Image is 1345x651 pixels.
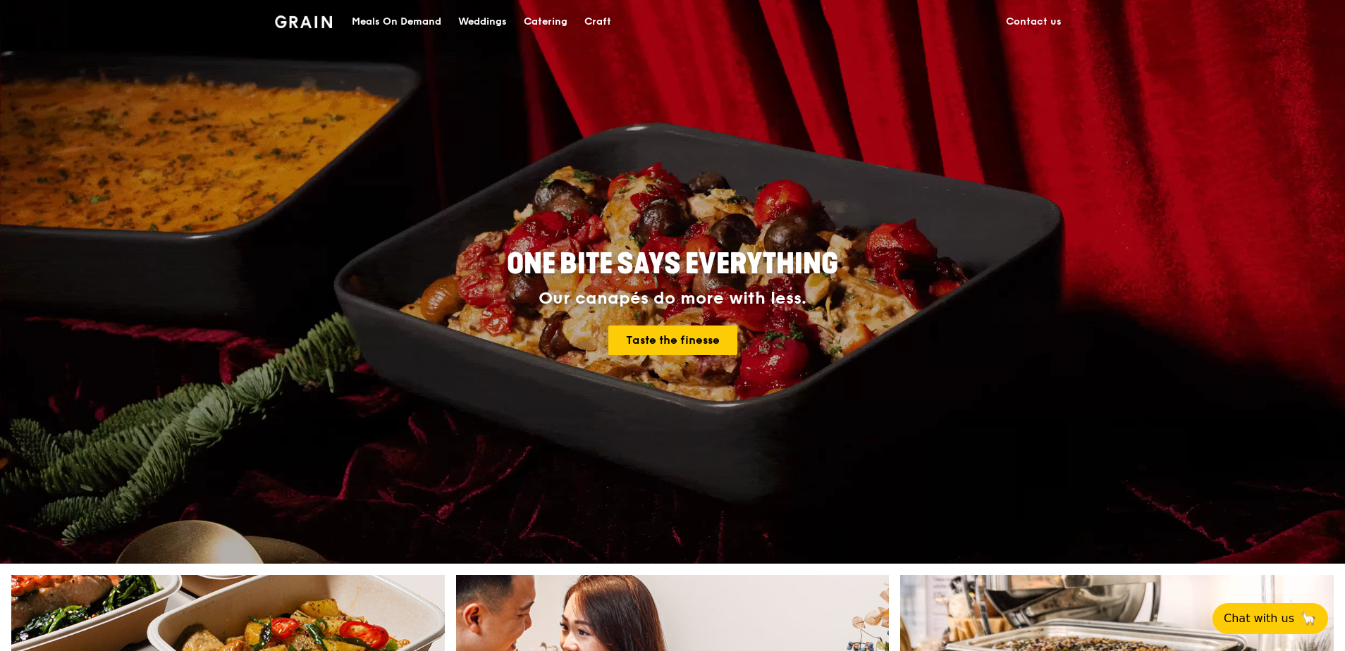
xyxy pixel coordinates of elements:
a: Craft [576,1,620,43]
div: Craft [584,1,611,43]
img: Grain [275,15,332,28]
span: Chat with us [1224,610,1294,627]
div: Weddings [458,1,507,43]
span: 🦙 [1300,610,1317,627]
div: Our canapés do more with less. [419,289,926,309]
a: Taste the finesse [608,325,737,355]
a: Weddings [450,1,515,43]
a: Catering [515,1,576,43]
span: ONE BITE SAYS EVERYTHING [507,247,838,281]
button: Chat with us🦙 [1212,603,1328,634]
div: Catering [524,1,567,43]
div: Meals On Demand [352,1,441,43]
a: Contact us [997,1,1070,43]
